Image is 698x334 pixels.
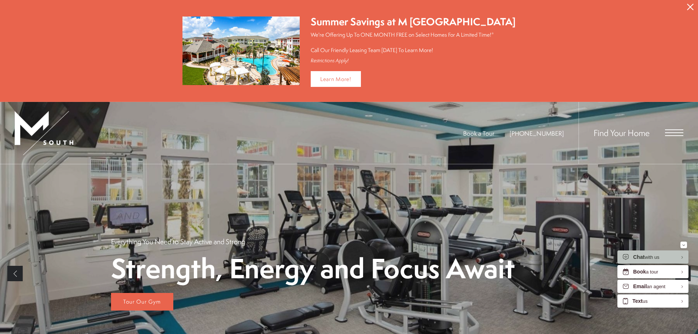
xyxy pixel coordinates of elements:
a: Learn More! [311,71,361,87]
p: Strength, Energy and Focus Await [111,254,515,283]
div: Summer Savings at M [GEOGRAPHIC_DATA] [311,15,516,29]
div: Restrictions Apply! [311,58,516,64]
a: Book a Tour [463,129,494,137]
a: Call us at (813) 544-2303 [510,129,564,137]
a: Previous [7,266,23,281]
img: Summer Savings at M South Apartments [182,16,300,85]
a: Tour Our Gym [111,293,173,311]
p: Everything You Need to Stay Active and Strong [111,237,245,246]
img: MSouth [15,111,73,155]
button: Open Menu [665,129,683,136]
a: Find Your Home [594,127,650,139]
p: We're Offering Up To ONE MONTH FREE on Select Homes For A Limited Time!* Call Our Friendly Leasin... [311,31,516,54]
span: Tour Our Gym [123,298,161,305]
span: [PHONE_NUMBER] [510,129,564,137]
